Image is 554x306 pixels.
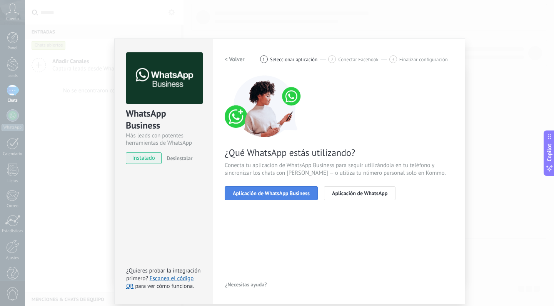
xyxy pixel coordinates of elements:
[126,132,202,147] div: Más leads con potentes herramientas de WhatsApp
[332,191,387,196] span: Aplicación de WhatsApp
[164,152,192,164] button: Desinstalar
[324,186,395,200] button: Aplicación de WhatsApp
[225,75,305,137] img: connect number
[262,56,265,63] span: 1
[546,144,553,161] span: Copilot
[126,275,194,290] a: Escanea el código QR
[126,152,161,164] span: instalado
[225,147,453,159] span: ¿Qué WhatsApp estás utilizando?
[331,56,334,63] span: 2
[135,283,194,290] span: para ver cómo funciona.
[225,162,453,177] span: Conecta tu aplicación de WhatsApp Business para seguir utilizándola en tu teléfono y sincronizar ...
[225,56,245,63] h2: < Volver
[126,107,202,132] div: WhatsApp Business
[338,57,379,62] span: Conectar Facebook
[225,186,318,200] button: Aplicación de WhatsApp Business
[167,155,192,162] span: Desinstalar
[270,57,318,62] span: Seleccionar aplicación
[225,279,267,290] button: ¿Necesitas ayuda?
[126,52,203,104] img: logo_main.png
[233,191,310,196] span: Aplicación de WhatsApp Business
[126,267,201,282] span: ¿Quieres probar la integración primero?
[225,52,245,66] button: < Volver
[225,282,267,287] span: ¿Necesitas ayuda?
[392,56,394,63] span: 3
[399,57,448,62] span: Finalizar configuración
